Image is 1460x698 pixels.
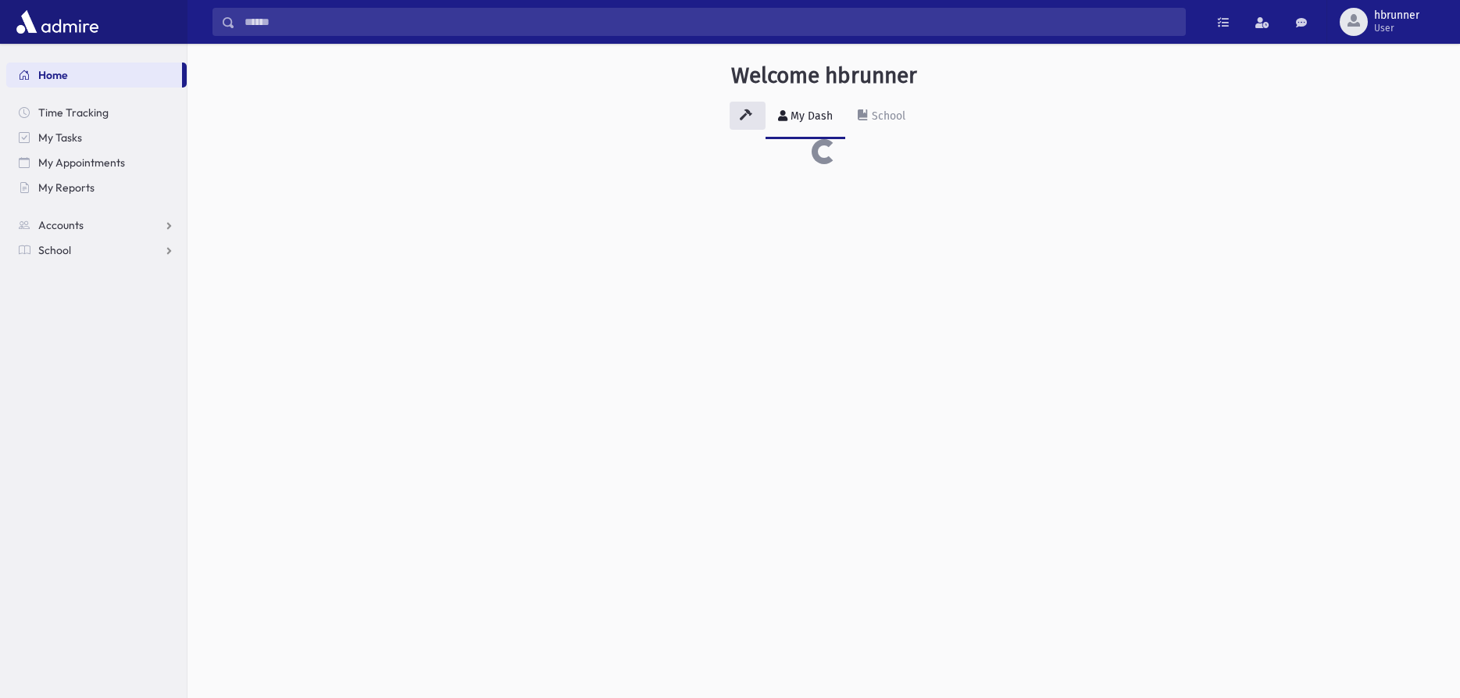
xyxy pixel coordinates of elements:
[38,181,95,195] span: My Reports
[731,63,917,89] h3: Welcome hbrunner
[1374,9,1419,22] span: hbrunner
[845,95,918,139] a: School
[766,95,845,139] a: My Dash
[1374,22,1419,34] span: User
[235,8,1185,36] input: Search
[6,175,187,200] a: My Reports
[38,243,71,257] span: School
[38,131,82,145] span: My Tasks
[38,218,84,232] span: Accounts
[38,156,125,170] span: My Appointments
[6,63,182,88] a: Home
[6,150,187,175] a: My Appointments
[12,6,102,38] img: AdmirePro
[869,109,905,123] div: School
[787,109,833,123] div: My Dash
[38,106,109,120] span: Time Tracking
[6,125,187,150] a: My Tasks
[6,238,187,263] a: School
[38,68,68,82] span: Home
[6,213,187,238] a: Accounts
[6,100,187,125] a: Time Tracking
